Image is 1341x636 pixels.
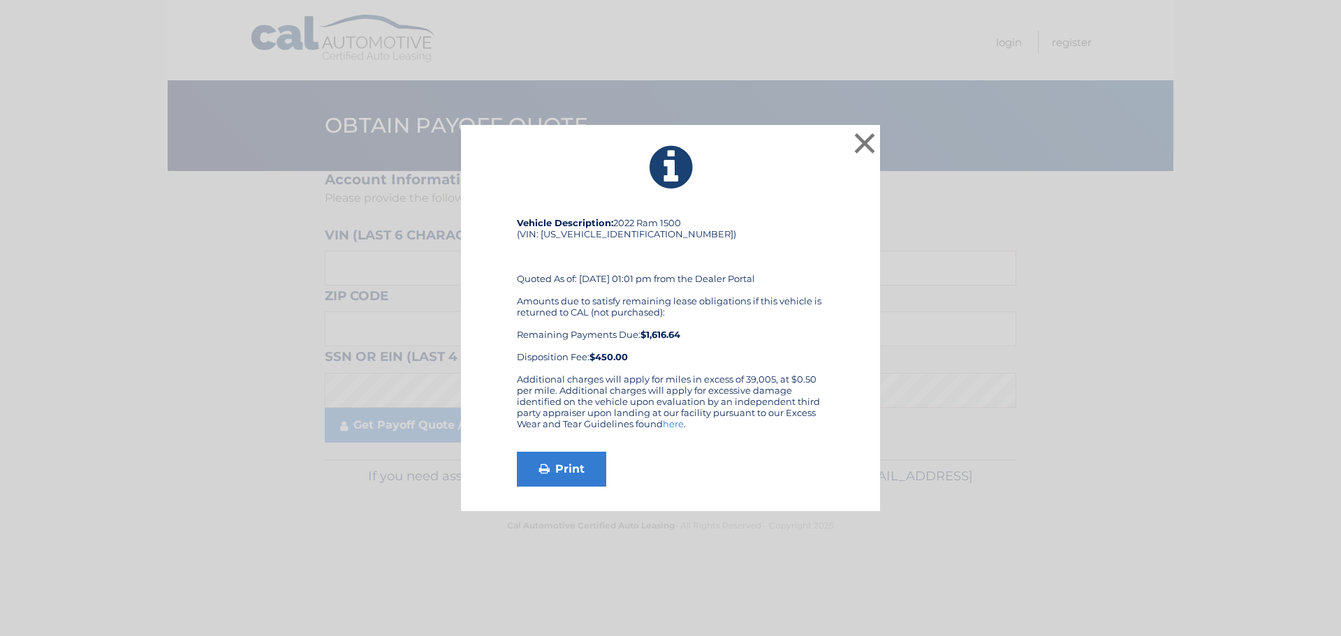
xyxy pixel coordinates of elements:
button: × [851,129,879,157]
b: $1,616.64 [640,329,680,340]
strong: $450.00 [589,351,628,362]
strong: Vehicle Description: [517,217,613,228]
div: Additional charges will apply for miles in excess of 39,005, at $0.50 per mile. Additional charge... [517,374,824,441]
a: here [663,418,684,429]
div: 2022 Ram 1500 (VIN: [US_VEHICLE_IDENTIFICATION_NUMBER]) Quoted As of: [DATE] 01:01 pm from the De... [517,217,824,374]
div: Amounts due to satisfy remaining lease obligations if this vehicle is returned to CAL (not purcha... [517,295,824,362]
a: Print [517,452,606,487]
